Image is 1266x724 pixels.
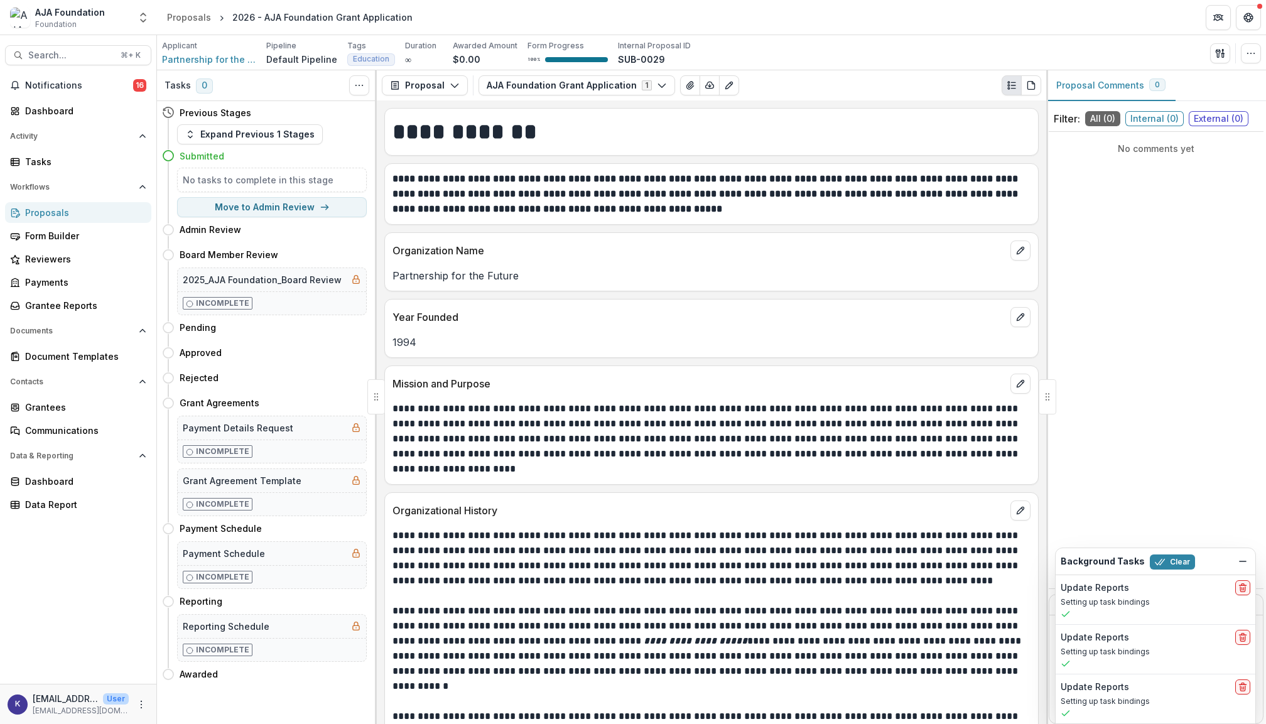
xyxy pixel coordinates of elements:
[25,424,141,437] div: Communications
[25,229,141,242] div: Form Builder
[1010,307,1031,327] button: edit
[1061,696,1250,707] p: Setting up task bindings
[25,299,141,312] div: Grantee Reports
[5,225,151,246] a: Form Builder
[5,272,151,293] a: Payments
[25,104,141,117] div: Dashboard
[1061,556,1145,567] h2: Background Tasks
[15,700,20,708] div: kjarrett@ajafoundation.org
[180,149,224,163] h4: Submitted
[35,19,77,30] span: Foundation
[1054,111,1080,126] p: Filter:
[392,268,1031,283] p: Partnership for the Future
[5,372,151,392] button: Open Contacts
[1061,646,1250,657] p: Setting up task bindings
[180,346,222,359] h4: Approved
[196,78,213,94] span: 0
[5,494,151,515] a: Data Report
[25,206,141,219] div: Proposals
[133,79,146,92] span: 16
[392,376,1005,391] p: Mission and Purpose
[180,667,218,681] h4: Awarded
[5,397,151,418] a: Grantees
[162,40,197,51] p: Applicant
[25,350,141,363] div: Document Templates
[1155,80,1160,89] span: 0
[5,45,151,65] button: Search...
[196,499,249,510] p: Incomplete
[35,6,105,19] div: AJA Foundation
[392,335,1031,350] p: 1994
[353,55,389,63] span: Education
[618,53,665,66] p: SUB-0029
[28,50,113,61] span: Search...
[180,396,259,409] h4: Grant Agreements
[1021,75,1041,95] button: PDF view
[1054,142,1258,155] p: No comments yet
[1002,75,1022,95] button: Plaintext view
[382,75,468,95] button: Proposal
[5,446,151,466] button: Open Data & Reporting
[453,53,480,66] p: $0.00
[10,8,30,28] img: AJA Foundation
[405,40,436,51] p: Duration
[1010,500,1031,521] button: edit
[183,620,269,633] h5: Reporting Schedule
[162,53,256,66] span: Partnership for the Future
[196,446,249,457] p: Incomplete
[1061,597,1250,608] p: Setting up task bindings
[10,132,134,141] span: Activity
[162,8,216,26] a: Proposals
[1236,5,1261,30] button: Get Help
[118,48,143,62] div: ⌘ + K
[25,276,141,289] div: Payments
[183,273,342,286] h5: 2025_AJA Foundation_Board Review
[5,126,151,146] button: Open Activity
[5,202,151,223] a: Proposals
[177,197,367,217] button: Move to Admin Review
[183,421,293,435] h5: Payment Details Request
[177,124,323,144] button: Expand Previous 1 Stages
[25,475,141,488] div: Dashboard
[527,40,584,51] p: Form Progress
[5,321,151,341] button: Open Documents
[183,173,361,186] h5: No tasks to complete in this stage
[25,80,133,91] span: Notifications
[5,151,151,172] a: Tasks
[196,571,249,583] p: Incomplete
[180,371,219,384] h4: Rejected
[392,310,1005,325] p: Year Founded
[196,644,249,656] p: Incomplete
[1010,240,1031,261] button: edit
[1189,111,1248,126] span: External ( 0 )
[453,40,517,51] p: Awarded Amount
[527,55,540,64] p: 100 %
[719,75,739,95] button: Edit as form
[232,11,413,24] div: 2026 - AJA Foundation Grant Application
[349,75,369,95] button: Toggle View Cancelled Tasks
[25,401,141,414] div: Grantees
[167,11,211,24] div: Proposals
[1010,374,1031,394] button: edit
[1206,5,1231,30] button: Partners
[1061,682,1129,693] h2: Update Reports
[33,692,98,705] p: [EMAIL_ADDRESS][DOMAIN_NAME]
[25,252,141,266] div: Reviewers
[1235,580,1250,595] button: delete
[134,697,149,712] button: More
[5,249,151,269] a: Reviewers
[5,295,151,316] a: Grantee Reports
[1085,111,1120,126] span: All ( 0 )
[25,498,141,511] div: Data Report
[10,377,134,386] span: Contacts
[5,420,151,441] a: Communications
[618,40,691,51] p: Internal Proposal ID
[25,155,141,168] div: Tasks
[1061,632,1129,643] h2: Update Reports
[180,522,262,535] h4: Payment Schedule
[5,100,151,121] a: Dashboard
[405,53,411,66] p: ∞
[266,53,337,66] p: Default Pipeline
[134,5,152,30] button: Open entity switcher
[10,327,134,335] span: Documents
